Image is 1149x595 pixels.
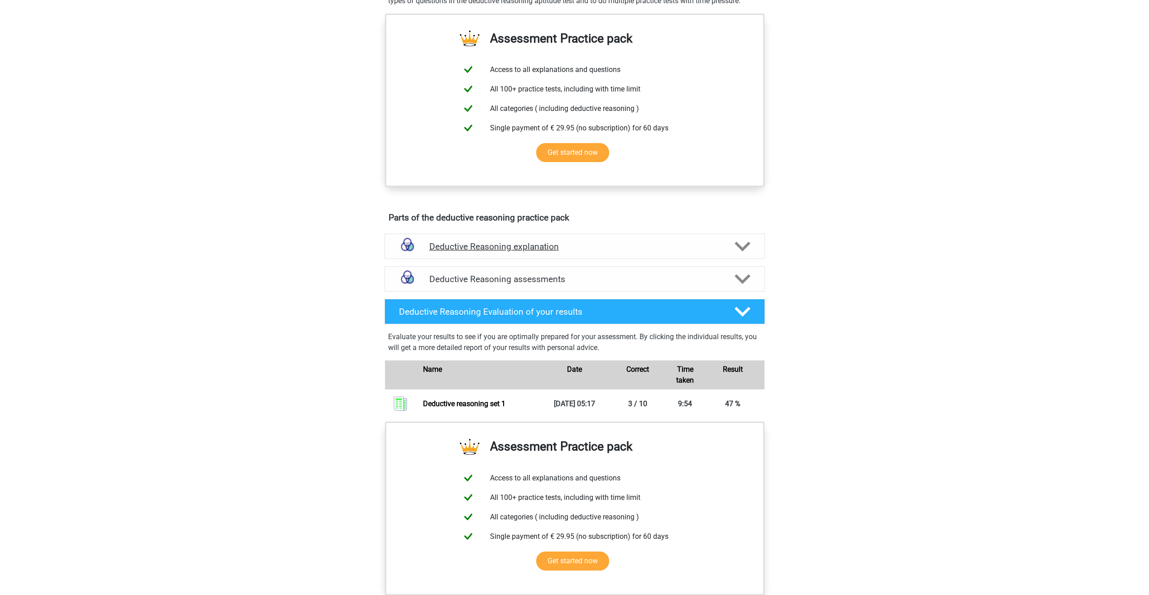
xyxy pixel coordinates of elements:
div: Date [543,364,606,386]
div: Correct [606,364,669,386]
h4: Deductive Reasoning assessments [429,274,720,284]
a: Deductive reasoning set 1 [423,399,505,408]
a: Get started now [536,143,609,162]
img: deductive reasoning explanations [396,235,419,258]
h4: Deductive Reasoning explanation [429,241,720,252]
a: Get started now [536,552,609,571]
div: Result [701,364,764,386]
a: assessments Deductive Reasoning assessments [381,266,769,292]
h4: Deductive Reasoning Evaluation of your results [399,307,720,317]
div: Time taken [669,364,701,386]
h4: Parts of the deductive reasoning practice pack [389,212,761,223]
p: Evaluate your results to see if you are optimally prepared for your assessment. By clicking the i... [388,331,761,353]
img: deductive reasoning assessments [396,268,419,291]
div: Name [416,364,543,386]
a: Deductive Reasoning Evaluation of your results [381,299,769,324]
a: explanations Deductive Reasoning explanation [381,234,769,259]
